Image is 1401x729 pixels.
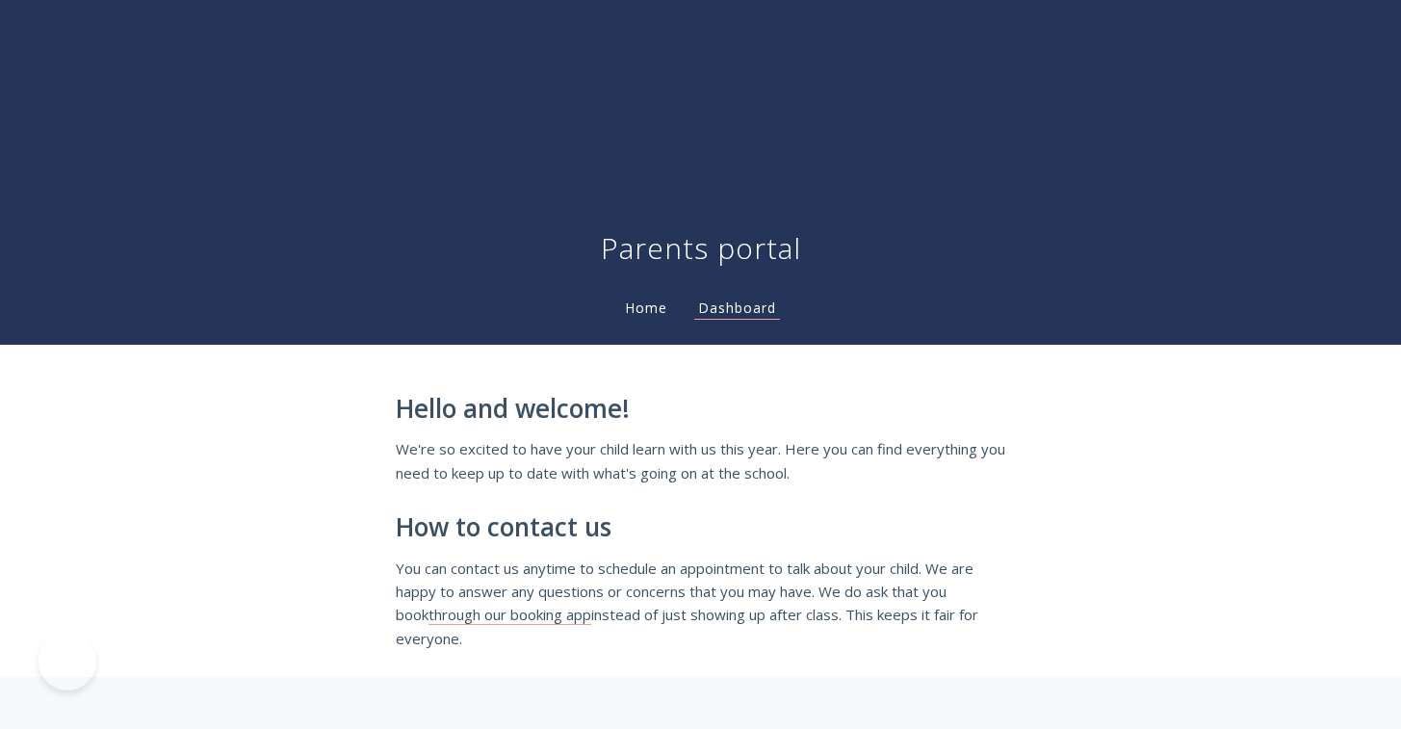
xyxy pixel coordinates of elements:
[621,299,671,317] a: Home
[428,605,591,625] a: through our booking app
[396,395,1006,424] h2: Hello and welcome!
[694,299,780,320] a: Dashboard
[601,229,801,268] h1: Parents portal
[396,437,1006,484] p: We're so excited to have your child learn with us this year. Here you can find everything you nee...
[396,513,1006,542] h2: How to contact us
[396,557,1006,651] p: You can contact us anytime to schedule an appointment to talk about your child. We are happy to a...
[39,633,96,690] iframe: Toggle Customer Support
